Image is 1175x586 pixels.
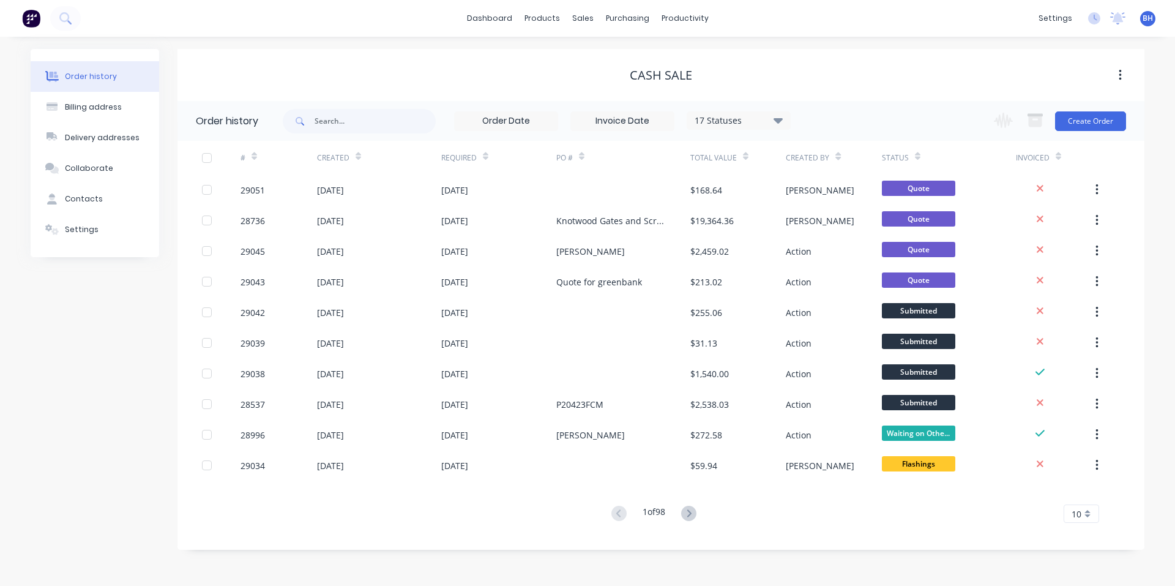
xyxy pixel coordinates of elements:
div: [DATE] [317,398,344,411]
div: [DATE] [441,306,468,319]
span: Submitted [882,303,955,318]
button: Order history [31,61,159,92]
div: [DATE] [317,214,344,227]
div: 17 Statuses [687,114,790,127]
div: 29039 [241,337,265,350]
div: [DATE] [317,429,344,441]
button: Billing address [31,92,159,122]
div: [DATE] [441,367,468,380]
span: Flashings [882,456,955,471]
div: [DATE] [441,398,468,411]
div: [DATE] [441,459,468,472]
div: Created [317,141,441,175]
div: Knotwood Gates and Screening [556,214,666,227]
div: Created By [786,141,881,175]
div: [DATE] [317,459,344,472]
div: Created [317,152,349,163]
div: Action [786,429,811,441]
div: Invoiced [1016,141,1092,175]
div: Action [786,337,811,350]
div: Action [786,306,811,319]
span: Quote [882,211,955,227]
div: [DATE] [317,184,344,197]
div: Action [786,245,811,258]
span: Quote [882,181,955,196]
div: [DATE] [441,429,468,441]
div: Required [441,152,477,163]
div: PO # [556,152,573,163]
div: [PERSON_NAME] [786,459,854,472]
div: Required [441,141,556,175]
div: CASH SALE [630,68,692,83]
span: Quote [882,272,955,288]
button: Create Order [1055,111,1126,131]
div: 28996 [241,429,265,441]
div: [DATE] [317,306,344,319]
span: 10 [1072,508,1081,520]
div: [DATE] [441,245,468,258]
div: 29051 [241,184,265,197]
div: 29043 [241,276,265,288]
div: 1 of 98 [643,505,665,523]
button: Settings [31,214,159,245]
input: Order Date [455,112,558,130]
div: Quote for greenbank [556,276,642,288]
div: $2,459.02 [690,245,729,258]
button: Collaborate [31,153,159,184]
span: Submitted [882,395,955,410]
div: 29045 [241,245,265,258]
button: Contacts [31,184,159,214]
div: productivity [655,9,715,28]
span: Submitted [882,364,955,380]
div: [DATE] [441,337,468,350]
div: $2,538.03 [690,398,729,411]
div: [DATE] [317,276,344,288]
span: Submitted [882,334,955,349]
img: Factory [22,9,40,28]
div: # [241,141,317,175]
div: Contacts [65,193,103,205]
div: Collaborate [65,163,113,174]
div: Status [882,141,1016,175]
div: Action [786,367,811,380]
div: Settings [65,224,99,235]
div: Order history [196,114,258,129]
div: [DATE] [441,276,468,288]
div: Billing address [65,102,122,113]
div: [DATE] [317,337,344,350]
div: [DATE] [317,367,344,380]
div: $255.06 [690,306,722,319]
div: [PERSON_NAME] [556,245,625,258]
div: $19,364.36 [690,214,734,227]
div: $59.94 [690,459,717,472]
div: 29042 [241,306,265,319]
div: 29038 [241,367,265,380]
div: P20423FCM [556,398,603,411]
a: dashboard [461,9,518,28]
span: BH [1143,13,1153,24]
div: [DATE] [441,214,468,227]
div: purchasing [600,9,655,28]
span: Waiting on Othe... [882,426,955,441]
div: PO # [556,141,690,175]
div: sales [566,9,600,28]
div: $272.58 [690,429,722,441]
input: Search... [315,109,436,133]
div: Delivery addresses [65,132,140,143]
div: Invoiced [1016,152,1050,163]
div: Created By [786,152,829,163]
button: Delivery addresses [31,122,159,153]
div: $1,540.00 [690,367,729,380]
div: [PERSON_NAME] [556,429,625,441]
div: $168.64 [690,184,722,197]
div: [PERSON_NAME] [786,214,854,227]
div: [DATE] [441,184,468,197]
div: 28736 [241,214,265,227]
div: Total Value [690,152,737,163]
div: $213.02 [690,276,722,288]
div: [DATE] [317,245,344,258]
div: Order history [65,71,117,82]
div: Total Value [690,141,786,175]
div: Status [882,152,909,163]
input: Invoice Date [571,112,674,130]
